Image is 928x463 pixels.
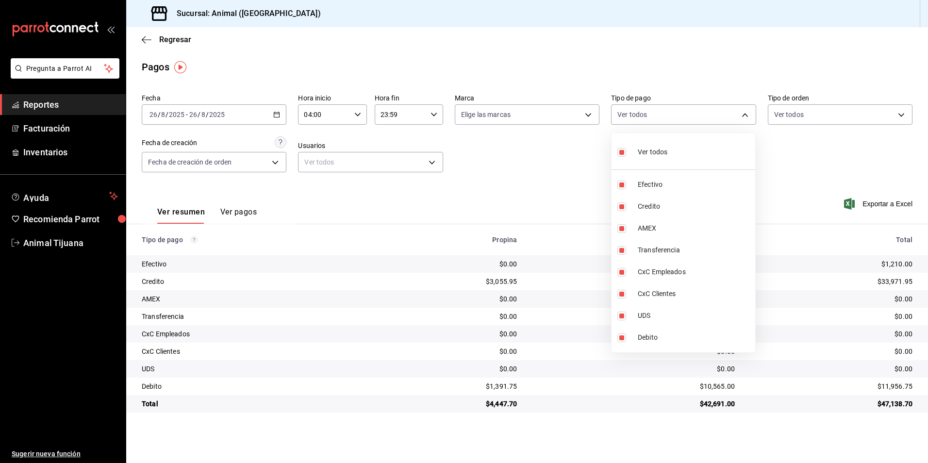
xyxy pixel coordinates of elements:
span: Efectivo [638,180,751,190]
img: Tooltip marker [174,61,186,73]
span: Debito [638,332,751,343]
span: Credito [638,201,751,212]
span: CxC Empleados [638,267,751,277]
span: Ver todos [638,147,667,157]
span: AMEX [638,223,751,233]
span: CxC Clientes [638,289,751,299]
span: Transferencia [638,245,751,255]
span: UDS [638,311,751,321]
